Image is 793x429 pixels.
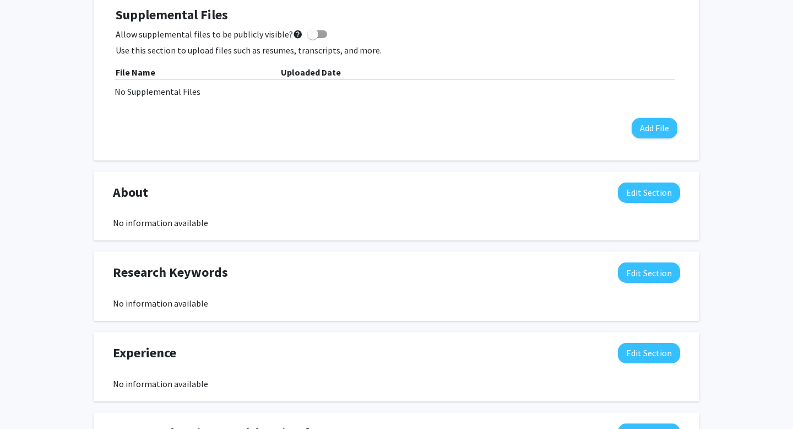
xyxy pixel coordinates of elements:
div: No information available [113,216,680,229]
h4: Supplemental Files [116,7,677,23]
iframe: Chat [8,379,47,421]
span: About [113,183,148,202]
button: Edit About [618,183,680,203]
div: No information available [113,297,680,310]
div: No Supplemental Files [115,85,678,98]
button: Add File [632,118,677,138]
b: File Name [116,67,155,78]
span: Experience [113,343,176,363]
span: Research Keywords [113,262,228,282]
button: Edit Research Keywords [618,262,680,283]
b: Uploaded Date [281,67,341,78]
div: No information available [113,377,680,390]
p: Use this section to upload files such as resumes, transcripts, and more. [116,44,677,57]
button: Edit Experience [618,343,680,363]
mat-icon: help [293,28,303,41]
span: Allow supplemental files to be publicly visible? [116,28,303,41]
